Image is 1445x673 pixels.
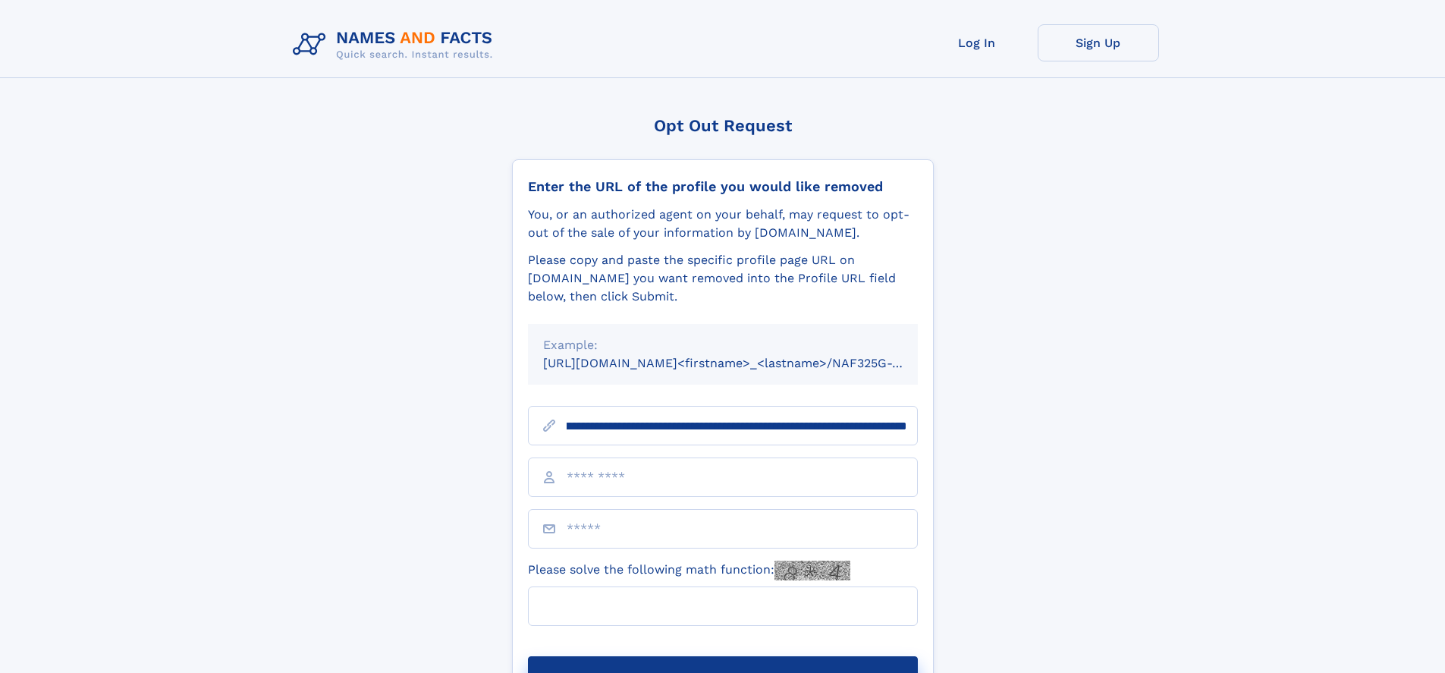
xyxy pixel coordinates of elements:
[528,178,918,195] div: Enter the URL of the profile you would like removed
[528,561,850,580] label: Please solve the following math function:
[287,24,505,65] img: Logo Names and Facts
[543,336,903,354] div: Example:
[1038,24,1159,61] a: Sign Up
[543,356,947,370] small: [URL][DOMAIN_NAME]<firstname>_<lastname>/NAF325G-xxxxxxxx
[528,206,918,242] div: You, or an authorized agent on your behalf, may request to opt-out of the sale of your informatio...
[916,24,1038,61] a: Log In
[528,251,918,306] div: Please copy and paste the specific profile page URL on [DOMAIN_NAME] you want removed into the Pr...
[512,116,934,135] div: Opt Out Request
